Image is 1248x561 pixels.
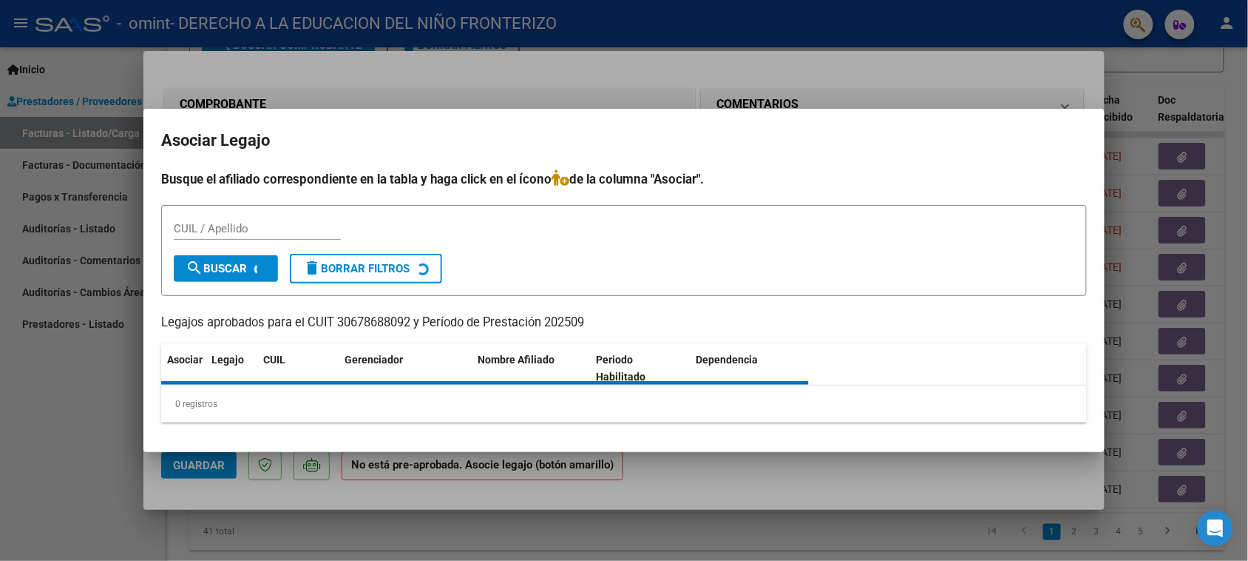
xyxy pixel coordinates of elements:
mat-icon: search [186,259,203,277]
datatable-header-cell: Gerenciador [339,344,472,393]
mat-icon: delete [303,259,321,277]
span: Borrar Filtros [303,262,410,275]
span: Nombre Afiliado [478,354,555,366]
datatable-header-cell: Periodo Habilitado [591,344,691,393]
p: Legajos aprobados para el CUIT 30678688092 y Período de Prestación 202509 [161,314,1087,332]
datatable-header-cell: Asociar [161,344,206,393]
button: Buscar [174,255,278,282]
span: Asociar [167,354,203,366]
div: 0 registros [161,386,1087,423]
span: Periodo Habilitado [597,354,646,383]
datatable-header-cell: Legajo [206,344,257,393]
span: Buscar [186,262,247,275]
datatable-header-cell: Nombre Afiliado [472,344,591,393]
span: Gerenciador [345,354,403,366]
datatable-header-cell: Dependencia [691,344,810,393]
span: Dependencia [696,354,759,366]
button: Borrar Filtros [290,254,442,283]
span: Legajo [211,354,244,366]
div: Open Intercom Messenger [1198,511,1233,546]
datatable-header-cell: CUIL [257,344,339,393]
span: CUIL [263,354,285,366]
h4: Busque el afiliado correspondiente en la tabla y haga click en el ícono de la columna "Asociar". [161,169,1087,189]
h2: Asociar Legajo [161,127,1087,155]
